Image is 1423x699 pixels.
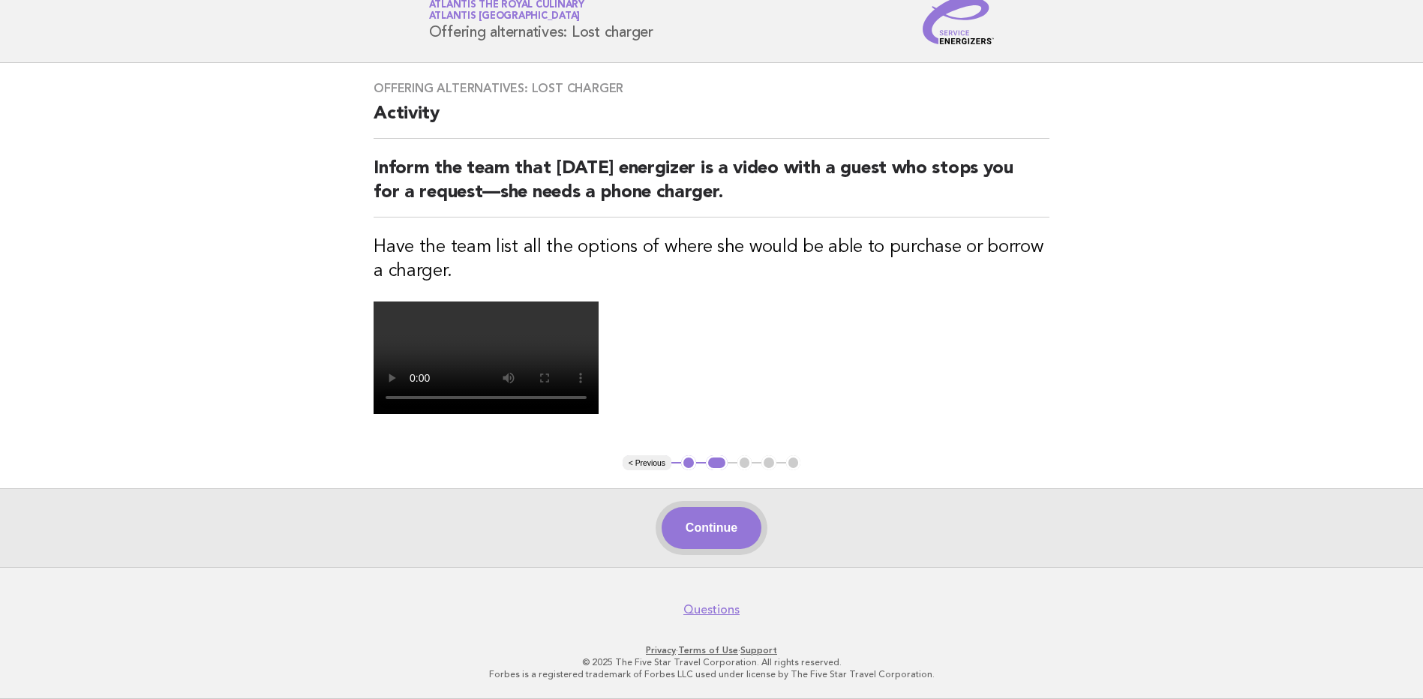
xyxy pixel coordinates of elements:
button: < Previous [623,455,671,470]
a: Support [740,645,777,655]
p: Forbes is a registered trademark of Forbes LLC used under license by The Five Star Travel Corpora... [253,668,1171,680]
a: Privacy [646,645,676,655]
button: Continue [662,507,761,549]
h2: Inform the team that [DATE] energizer is a video with a guest who stops you for a request—she nee... [374,157,1049,217]
h1: Offering alternatives: Lost charger [429,1,653,40]
p: © 2025 The Five Star Travel Corporation. All rights reserved. [253,656,1171,668]
a: Questions [683,602,740,617]
button: 2 [706,455,728,470]
button: 1 [681,455,696,470]
a: Terms of Use [678,645,738,655]
span: Atlantis [GEOGRAPHIC_DATA] [429,12,581,22]
h3: Offering alternatives: Lost charger [374,81,1049,96]
h2: Activity [374,102,1049,139]
h3: Have the team list all the options of where she would be able to purchase or borrow a charger. [374,235,1049,283]
p: · · [253,644,1171,656]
